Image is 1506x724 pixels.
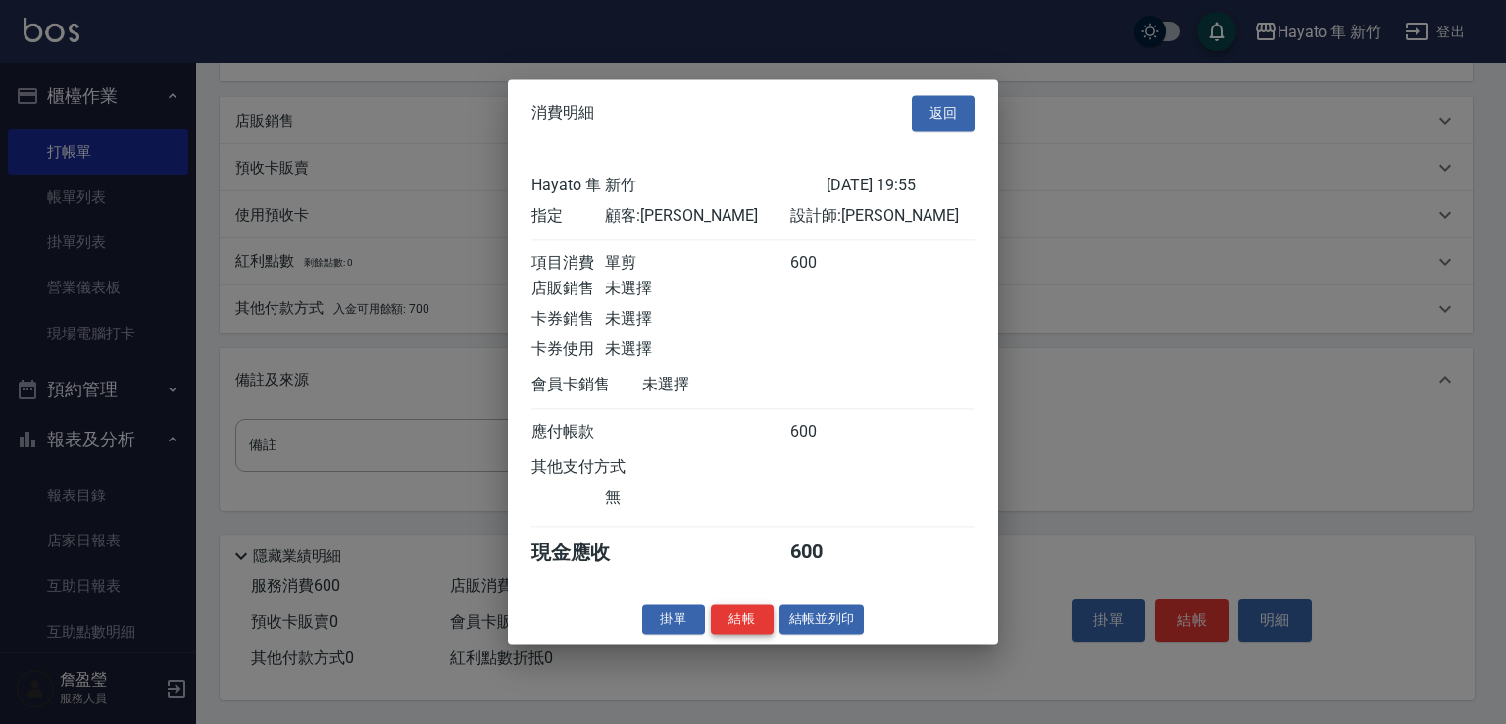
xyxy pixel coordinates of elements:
[642,604,705,635] button: 掛單
[790,540,864,566] div: 600
[711,604,774,635] button: 結帳
[531,422,605,442] div: 應付帳款
[790,206,975,227] div: 設計師: [PERSON_NAME]
[605,339,789,360] div: 未選擇
[605,279,789,299] div: 未選擇
[790,422,864,442] div: 600
[531,176,827,196] div: Hayato 隼 新竹
[531,540,642,566] div: 現金應收
[531,206,605,227] div: 指定
[605,206,789,227] div: 顧客: [PERSON_NAME]
[642,375,827,395] div: 未選擇
[531,457,679,478] div: 其他支付方式
[605,309,789,330] div: 未選擇
[531,104,594,124] span: 消費明細
[531,253,605,274] div: 項目消費
[779,604,865,635] button: 結帳並列印
[531,339,605,360] div: 卡券使用
[912,95,975,131] button: 返回
[790,253,864,274] div: 600
[531,309,605,330] div: 卡券銷售
[531,279,605,299] div: 店販銷售
[605,253,789,274] div: 單剪
[827,176,975,196] div: [DATE] 19:55
[605,488,789,508] div: 無
[531,375,642,395] div: 會員卡銷售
